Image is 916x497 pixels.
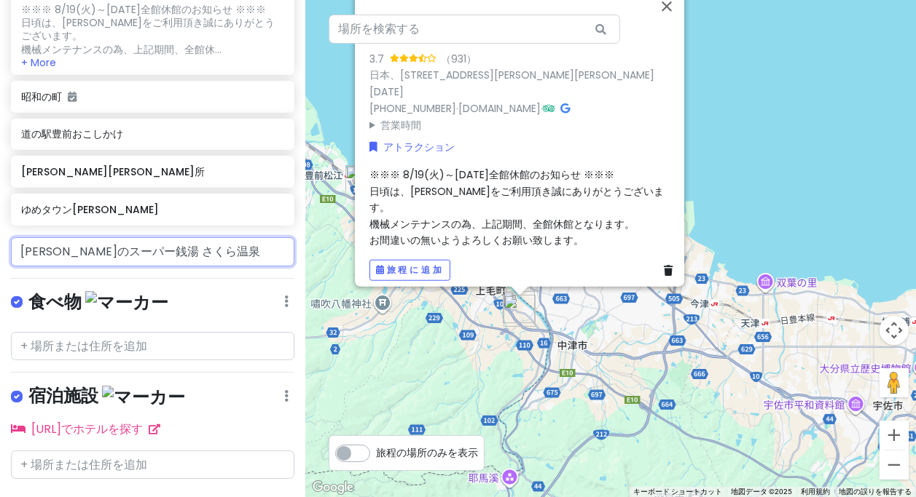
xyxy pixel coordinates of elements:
input: 場所を検索する [329,15,620,44]
font: ゆめタウン[PERSON_NAME] [21,202,159,217]
div: ※※※ 8/19(火)～[DATE]全館休館のお知らせ ※※※ 日頃は、[PERSON_NAME]をご利用頂き誠にありがとうございます。 機械メンテナンスの為、上記期間、全館休... [21,3,283,56]
font: お間違いの無いようよろしくお願い致します。 [369,232,584,247]
a: 地図の誤りを報告する [839,488,912,496]
summary: 営業時間 [369,116,678,132]
a: Google マップでこの地域を開きます（新しいウィンドウが開きます） [309,478,357,497]
font: · [541,101,543,115]
font: 3.7 [369,51,384,65]
font: 地図データ ©2025 [731,488,792,496]
i: トリップアドバイザー [543,103,555,113]
font: 湯の迫温泉 [PERSON_NAME] [369,28,533,44]
font: [URL]でホテルを探す [31,421,143,437]
font: 機械メンテナンスの為、上記期間、全館休館となります。 [369,216,635,231]
font: [PERSON_NAME][PERSON_NAME]所 [21,164,205,179]
font: 旅程の場所のみを表示 [376,445,478,460]
font: 日頃は、[PERSON_NAME]をご利用頂き誠にありがとうございます。 [369,183,664,214]
a: [PHONE_NUMBER] [369,100,456,115]
button: 旅程に追加 [369,260,450,281]
font: 旅程に追加 [387,263,445,276]
div: 道の駅 豊前おこしかけ [345,165,377,197]
a: 利用規約 [801,488,830,496]
img: マーカー [85,291,168,314]
a: [URL]でホテルを探す [11,421,160,437]
img: マーカー [102,386,185,408]
font: （931） [441,51,477,65]
font: ※※※ 8/19(火)～[DATE]全館休館のお知らせ ※※※ [369,167,614,182]
a: アトラクション [369,138,455,154]
font: 昭和の町 [21,90,62,104]
button: 地図のカメラ コントロール [880,316,909,345]
font: 営業時間 [380,117,421,132]
button: ズームアウト [880,450,909,480]
font: 道の駅豊前おこしかけ [21,127,123,141]
input: + 場所または住所を追加 [11,332,294,361]
a: 日本、[STREET_ADDRESS][PERSON_NAME][PERSON_NAME][DATE] [369,67,654,98]
a: [DOMAIN_NAME] [458,100,541,115]
button: キーボード反対 [633,487,722,497]
i: 旅程に追加されました [68,92,77,102]
font: アトラクション [383,139,455,154]
div: HOTEL R9 The Yard 上毛 [503,291,535,323]
font: 食べ物 [28,290,82,314]
input: + 場所または住所を追加 [11,237,294,266]
font: 宿泊施設 [28,383,98,407]
button: ズームイン [880,421,909,450]
a: スタープレイス [539,29,553,44]
div: 湯の迫温泉 大平楽 [504,295,536,327]
font: · [456,101,458,115]
input: + 場所または住所を追加 [11,450,294,480]
img: グーグル [309,478,357,497]
a: 場所を削除 [664,262,678,278]
button: 地図上にペグマンを落として、ストリートビューを開きます [880,368,909,397]
button: + More [21,56,56,69]
i: Googleマップ [560,103,570,113]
